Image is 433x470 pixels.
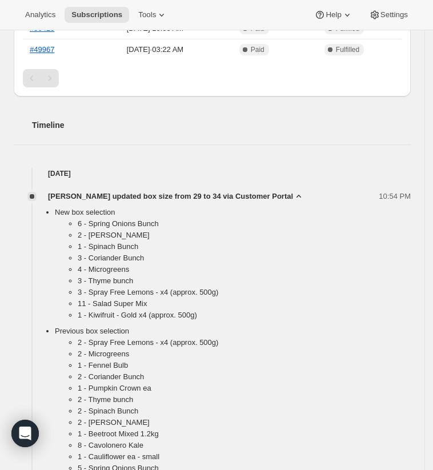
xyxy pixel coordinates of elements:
[78,405,411,417] li: 2 - Spinach Bunch
[30,45,54,54] a: #49967
[14,168,411,179] h4: [DATE]
[78,310,411,321] li: 1 - Kiwifruit - Gold x4 (approx. 500g)
[78,371,411,383] li: 2 - Coriander Bunch
[138,10,156,19] span: Tools
[78,348,411,360] li: 2 - Microgreens
[11,420,39,447] div: Open Intercom Messenger
[362,7,415,23] button: Settings
[336,45,359,54] span: Fulfilled
[78,440,411,451] li: 8 - Cavolonero Kale
[326,10,341,19] span: Help
[78,287,411,298] li: 3 - Spray Free Lemons - x4 (approx. 500g)
[78,360,411,371] li: 1 - Fennel Bulb
[380,10,408,19] span: Settings
[65,7,129,23] button: Subscriptions
[78,417,411,428] li: 2 - [PERSON_NAME]
[251,45,264,54] span: Paid
[78,241,411,252] li: 1 - Spinach Bunch
[78,252,411,264] li: 3 - Coriander Bunch
[379,191,411,202] span: 10:54 PM
[55,207,411,326] li: New box selection
[78,428,411,440] li: 1 - Beetroot Mixed 1.2kg
[23,69,402,87] nav: Pagination
[71,10,122,19] span: Subscriptions
[78,218,411,230] li: 6 - Spring Onions Bunch
[95,44,214,55] span: [DATE] · 03:22 AM
[78,275,411,287] li: 3 - Thyme bunch
[48,191,304,202] button: [PERSON_NAME] updated box size from 29 to 34 via Customer Portal
[307,7,359,23] button: Help
[18,7,62,23] button: Analytics
[78,383,411,394] li: 1 - Pumpkin Crown ea
[131,7,174,23] button: Tools
[32,119,411,131] h2: Timeline
[25,10,55,19] span: Analytics
[78,394,411,405] li: 2 - Thyme bunch
[78,264,411,275] li: 4 - Microgreens
[78,337,411,348] li: 2 - Spray Free Lemons - x4 (approx. 500g)
[48,191,293,202] span: [PERSON_NAME] updated box size from 29 to 34 via Customer Portal
[78,298,411,310] li: 11 - Salad Super Mix
[78,230,411,241] li: 2 - [PERSON_NAME]
[78,451,411,463] li: 1 - Cauliflower ea - small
